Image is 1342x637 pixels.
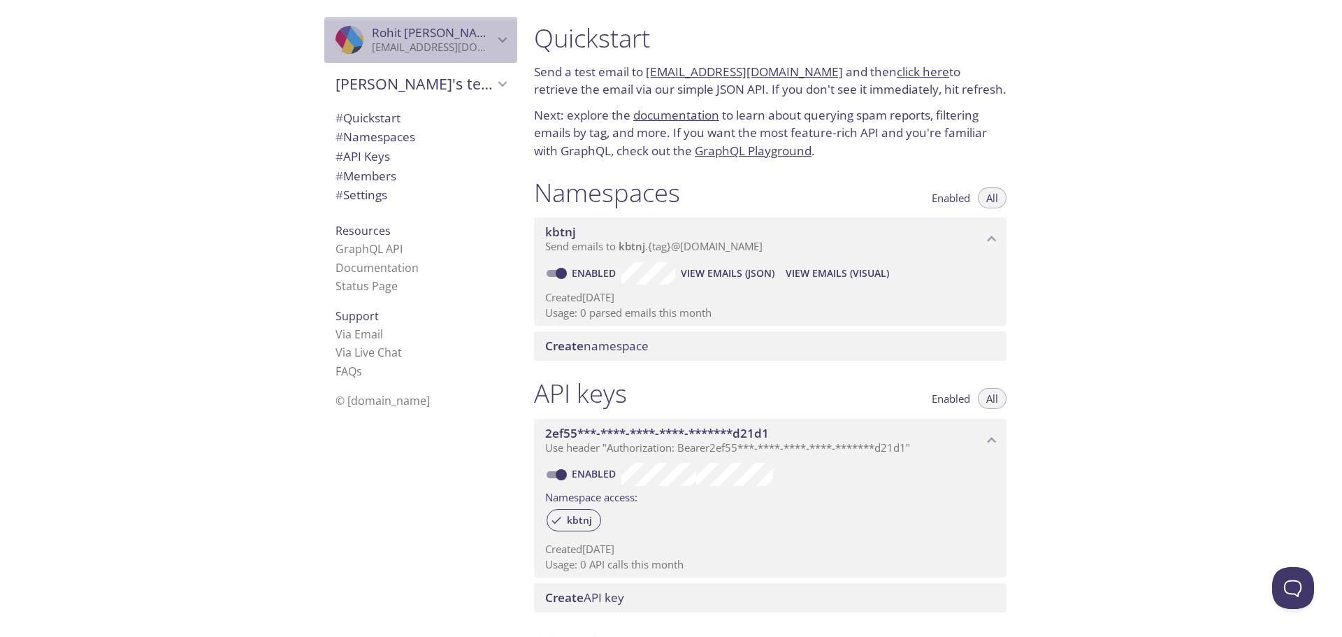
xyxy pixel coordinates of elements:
button: Enabled [923,187,979,208]
span: Resources [335,223,391,238]
button: View Emails (Visual) [780,262,895,285]
a: Documentation [335,260,419,275]
span: [PERSON_NAME]'s team [335,74,493,94]
span: Quickstart [335,110,401,126]
button: All [978,388,1006,409]
a: Via Email [335,327,383,342]
h1: API keys [534,378,627,409]
div: Create namespace [534,331,1006,361]
span: kbtnj [619,239,645,253]
span: Support [335,308,379,324]
p: Created [DATE] [545,290,995,305]
span: Members [335,168,396,184]
div: kbtnj namespace [534,217,1006,261]
a: Via Live Chat [335,345,402,360]
span: Create [545,589,584,606]
span: # [335,129,343,145]
div: Rohit's team [324,66,517,102]
div: Namespaces [324,127,517,147]
span: Create [545,338,584,354]
div: Team Settings [324,185,517,205]
div: Quickstart [324,108,517,128]
span: View Emails (JSON) [681,265,774,282]
span: # [335,168,343,184]
iframe: Help Scout Beacon - Open [1272,567,1314,609]
button: View Emails (JSON) [675,262,780,285]
button: All [978,187,1006,208]
span: s [356,364,362,379]
h1: Quickstart [534,22,1006,54]
span: API key [545,589,624,606]
p: Next: explore the to learn about querying spam reports, filtering emails by tag, and more. If you... [534,106,1006,160]
div: Create API Key [534,583,1006,613]
div: Rohit Patwa [324,17,517,63]
a: [EMAIL_ADDRESS][DOMAIN_NAME] [646,64,843,80]
a: GraphQL Playground [695,143,811,159]
span: kbtnj [545,224,576,240]
a: FAQ [335,364,362,379]
a: Enabled [570,467,621,480]
span: # [335,110,343,126]
p: Send a test email to and then to retrieve the email via our simple JSON API. If you don't see it ... [534,63,1006,99]
a: documentation [633,107,719,123]
p: Usage: 0 API calls this month [545,557,995,572]
span: kbtnj [558,514,600,527]
a: Enabled [570,266,621,280]
span: Rohit [PERSON_NAME] [372,24,498,41]
div: Members [324,166,517,186]
a: click here [897,64,949,80]
p: Usage: 0 parsed emails this month [545,306,995,320]
a: Status Page [335,278,398,294]
div: API Keys [324,147,517,166]
p: Created [DATE] [545,542,995,557]
span: Settings [335,187,387,203]
span: namespace [545,338,649,354]
h1: Namespaces [534,177,680,208]
div: kbtnj [547,509,601,531]
span: Send emails to . {tag} @[DOMAIN_NAME] [545,239,763,253]
span: Namespaces [335,129,415,145]
span: # [335,148,343,164]
span: # [335,187,343,203]
span: View Emails (Visual) [786,265,889,282]
span: © [DOMAIN_NAME] [335,393,430,408]
label: Namespace access: [545,486,637,506]
button: Enabled [923,388,979,409]
span: API Keys [335,148,390,164]
p: [EMAIL_ADDRESS][DOMAIN_NAME] [372,41,493,55]
a: GraphQL API [335,241,403,257]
